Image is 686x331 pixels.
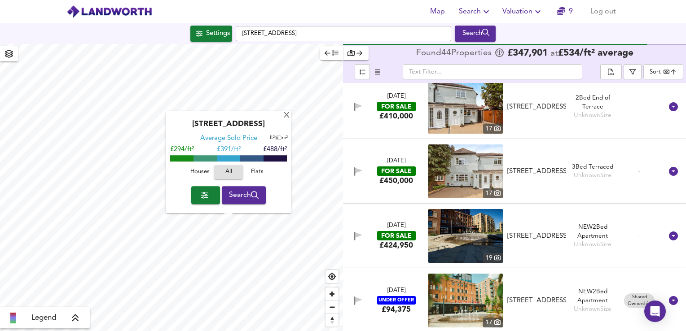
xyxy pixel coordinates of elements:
[502,5,543,18] span: Valuation
[377,231,416,240] div: FOR SALE
[343,204,686,268] div: [DATE]FOR SALE£424,950 property thumbnail 19 [STREET_ADDRESS]NEW2Bed ApartmentUnknownSize -
[206,28,230,39] div: Settings
[643,64,683,79] div: Sort
[507,231,566,241] div: [STREET_ADDRESS]
[428,144,503,198] a: property thumbnail 17
[557,5,573,18] a: 9
[377,296,416,305] div: UNDER OFFER
[638,104,640,110] span: -
[507,167,566,176] div: [STREET_ADDRESS]
[507,49,548,58] span: £ 347,901
[377,166,416,176] div: FOR SALE
[504,296,569,305] div: Flat 37, Aquifer House, Exploration Way, Slough
[219,167,238,178] span: All
[574,111,611,120] div: Unknown Size
[483,124,503,134] div: 17
[638,233,640,240] span: -
[638,168,640,175] span: -
[379,111,413,121] div: £410,000
[222,186,266,204] button: Search
[325,287,339,301] button: Zoom in
[428,80,503,134] a: property thumbnail 17
[459,5,492,18] span: Search
[263,147,287,153] span: £488/ft²
[483,318,503,327] div: 17
[66,5,152,18] img: logo
[574,305,611,314] div: Unknown Size
[325,314,339,327] button: Reset bearing to north
[455,26,496,42] button: Search
[587,3,620,21] button: Log out
[558,48,633,58] span: £ 534 / ft² average
[282,136,288,141] span: m²
[569,223,616,240] div: NEW 2 Bed Apartment
[668,231,679,241] svg: Show Details
[325,270,339,283] button: Find my location
[229,189,259,201] span: Search
[325,301,339,314] button: Zoom out
[507,102,566,112] div: [STREET_ADDRESS]
[427,5,448,18] span: Map
[243,165,272,179] button: Flats
[455,3,495,21] button: Search
[574,171,611,180] div: Unknown Size
[185,165,214,179] button: Houses
[387,92,405,101] div: [DATE]
[343,74,686,139] div: [DATE]FOR SALE£410,000 property thumbnail 17 [STREET_ADDRESS]2Bed End of TerraceUnknownSize -
[572,163,613,171] div: 3 Bed Terraced
[403,64,582,79] input: Text Filter...
[379,240,413,250] div: £424,950
[416,49,494,58] div: Found 44 Propert ies
[387,287,405,295] div: [DATE]
[214,165,243,179] button: All
[283,112,290,120] div: X
[428,274,503,327] img: property thumbnail
[379,176,413,186] div: £450,000
[245,167,269,178] span: Flats
[236,26,451,41] input: Enter a location...
[590,5,616,18] span: Log out
[387,222,405,230] div: [DATE]
[499,3,547,21] button: Valuation
[428,144,503,198] img: property thumbnail
[428,209,503,263] img: property thumbnail
[170,120,287,135] div: [STREET_ADDRESS]
[483,188,503,198] div: 17
[428,209,503,263] a: property thumbnail 19
[428,80,503,134] img: property thumbnail
[668,101,679,112] svg: Show Details
[550,3,579,21] button: 9
[31,313,56,323] span: Legend
[343,139,686,204] div: [DATE]FOR SALE£450,000 property thumbnail 17 [STREET_ADDRESS]3Bed TerracedUnknownSize -
[217,147,241,153] span: £ 391/ft²
[387,157,405,165] div: [DATE]
[457,28,493,39] div: Search
[550,49,558,58] span: at
[423,3,452,21] button: Map
[569,94,616,111] div: 2 Bed End of Terrace
[569,287,616,305] div: NEW 2 Bed Apartment
[624,294,655,307] span: Shared Ownership
[483,253,503,263] div: 19
[650,68,661,76] div: Sort
[507,296,566,305] div: [STREET_ADDRESS]
[600,64,622,79] div: split button
[270,136,275,141] span: ft²
[644,301,666,322] div: Open Intercom Messenger
[170,147,194,153] span: £294/ft²
[428,274,503,327] a: property thumbnail 17
[200,135,257,144] div: Average Sold Price
[190,26,232,42] button: Settings
[668,166,679,177] svg: Show Details
[188,167,212,178] span: Houses
[504,102,569,112] div: South Green, Slough, SL1 3QY
[455,26,496,42] div: Run Your Search
[382,305,411,314] div: £94,375
[574,240,611,249] div: Unknown Size
[668,295,679,306] svg: Show Details
[377,102,416,111] div: FOR SALE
